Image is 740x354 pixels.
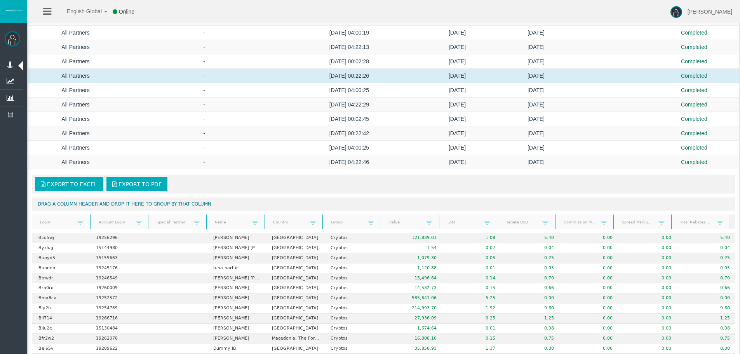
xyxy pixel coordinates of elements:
[442,314,501,324] td: 0.25
[208,273,266,283] td: [PERSON_NAME] [PERSON_NAME]
[618,283,677,293] td: 0.00
[91,314,149,324] td: 19266716
[266,303,325,314] td: [GEOGRAPHIC_DATA]
[559,283,618,293] td: 0.00
[286,26,413,40] td: [DATE] 04:00:19
[28,83,123,98] td: All Partners
[442,243,501,253] td: 0.07
[677,303,735,314] td: 9.60
[32,263,91,274] td: IBunnnp
[383,293,442,303] td: 585,641.06
[501,141,571,155] td: [DATE]
[208,314,266,324] td: [PERSON_NAME]
[501,324,559,334] td: 0.08
[618,303,677,314] td: 0.00
[325,273,384,283] td: Cryptos
[501,273,559,283] td: 0.70
[208,263,266,274] td: tuna hartuc
[32,344,91,354] td: IBel65v
[32,253,91,263] td: IBupyd5
[208,324,266,334] td: [PERSON_NAME]
[35,177,103,191] a: Export to Excel
[413,126,501,141] td: [DATE]
[413,26,501,40] td: [DATE]
[383,243,442,253] td: 1.54
[618,324,677,334] td: 0.00
[501,54,571,69] td: [DATE]
[123,54,286,69] td: -
[91,344,149,354] td: 19209622
[32,324,91,334] td: IBjju2e
[208,333,266,344] td: [PERSON_NAME]
[649,83,739,98] td: Completed
[32,197,735,211] div: Drag a column header and drop it here to group by that column
[325,263,384,274] td: Cryptos
[677,253,735,263] td: 0.25
[91,293,149,303] td: 19252572
[32,333,91,344] td: IBfr2w2
[286,83,413,98] td: [DATE] 04:00:25
[559,233,618,243] td: 0.00
[618,253,677,263] td: 0.00
[123,69,286,83] td: -
[559,303,618,314] td: 0.00
[617,217,658,227] a: Spread Markup USD
[383,333,442,344] td: 16,808.10
[670,6,682,18] img: user-image
[618,273,677,283] td: 0.00
[501,26,571,40] td: [DATE]
[106,177,167,191] a: Export to PDF
[677,324,735,334] td: 0.08
[383,263,442,274] td: 1,120.88
[325,243,384,253] td: Cryptos
[677,283,735,293] td: 0.66
[677,233,735,243] td: 5.40
[286,40,413,54] td: [DATE] 04:22:13
[677,314,735,324] td: 1.25
[618,243,677,253] td: 0.00
[32,283,91,293] td: IBra0rd
[559,324,618,334] td: 0.00
[326,217,368,227] a: Group
[47,181,97,187] span: Export to Excel
[559,344,618,354] td: 0.00
[123,98,286,112] td: -
[649,54,739,69] td: Completed
[268,217,310,227] a: Country
[649,112,739,126] td: Completed
[677,344,735,354] td: 0.00
[677,333,735,344] td: 0.75
[501,112,571,126] td: [DATE]
[413,83,501,98] td: [DATE]
[28,26,123,40] td: All Partners
[32,303,91,314] td: IBly2ik
[266,344,325,354] td: [GEOGRAPHIC_DATA]
[123,126,286,141] td: -
[266,324,325,334] td: [GEOGRAPHIC_DATA]
[501,83,571,98] td: [DATE]
[57,8,102,14] span: English Global
[123,155,286,169] td: -
[442,293,501,303] td: 5.25
[501,253,559,263] td: 0.25
[413,40,501,54] td: [DATE]
[35,217,77,227] a: Login
[266,314,325,324] td: [GEOGRAPHIC_DATA]
[32,243,91,253] td: IByklug
[32,233,91,243] td: IBzo5wj
[28,98,123,112] td: All Partners
[91,283,149,293] td: 19260009
[383,283,442,293] td: 14,532.73
[383,314,442,324] td: 27,936.09
[618,263,677,274] td: 0.00
[559,243,618,253] td: 0.00
[32,314,91,324] td: IBli714
[501,303,559,314] td: 9.60
[413,112,501,126] td: [DATE]
[677,293,735,303] td: 0.00
[383,253,442,263] td: 1,079.30
[286,54,413,69] td: [DATE] 00:02:28
[618,293,677,303] td: 0.00
[559,314,618,324] td: 0.00
[325,283,384,293] td: Cryptos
